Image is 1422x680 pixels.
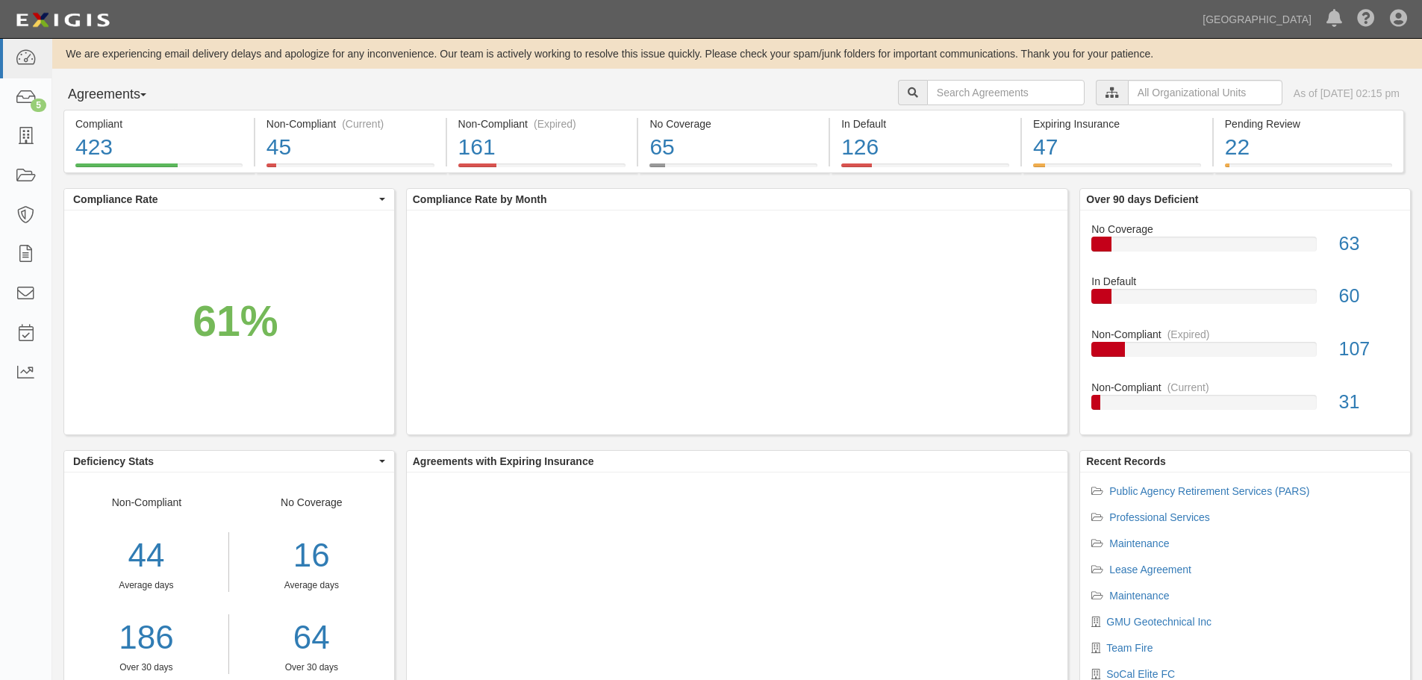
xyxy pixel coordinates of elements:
div: (Current) [342,116,384,131]
div: 5 [31,99,46,112]
div: Non-Compliant (Current) [266,116,434,131]
div: 44 [64,532,228,579]
div: No Coverage [1080,222,1410,237]
div: In Default [1080,274,1410,289]
a: 64 [240,614,383,661]
button: Compliance Rate [64,189,394,210]
div: 22 [1225,131,1392,163]
div: 65 [649,131,817,163]
b: Recent Records [1086,455,1166,467]
div: No Coverage [229,495,394,674]
div: 31 [1328,389,1410,416]
div: 107 [1328,336,1410,363]
b: Over 90 days Deficient [1086,193,1198,205]
b: Agreements with Expiring Insurance [413,455,594,467]
img: logo-5460c22ac91f19d4615b14bd174203de0afe785f0fc80cf4dbbc73dc1793850b.png [11,7,114,34]
a: Maintenance [1109,537,1169,549]
a: In Default126 [830,163,1020,175]
div: As of [DATE] 02:15 pm [1294,86,1400,101]
a: Expiring Insurance47 [1022,163,1212,175]
div: 126 [841,131,1009,163]
i: Help Center - Complianz [1357,10,1375,28]
div: 16 [240,532,383,579]
a: Non-Compliant(Expired)107 [1091,327,1399,380]
div: Pending Review [1225,116,1392,131]
a: Non-Compliant(Current)31 [1091,380,1399,422]
div: Non-Compliant [1080,380,1410,395]
div: Average days [240,579,383,592]
div: Non-Compliant [64,495,229,674]
div: Compliant [75,116,243,131]
div: Non-Compliant [1080,327,1410,342]
div: We are experiencing email delivery delays and apologize for any inconvenience. Our team is active... [52,46,1422,61]
div: (Expired) [534,116,576,131]
div: 47 [1033,131,1201,163]
a: [GEOGRAPHIC_DATA] [1195,4,1319,34]
a: No Coverage65 [638,163,829,175]
a: GMU Geotechnical Inc [1106,616,1211,628]
a: Public Agency Retirement Services (PARS) [1109,485,1309,497]
a: In Default60 [1091,274,1399,327]
button: Agreements [63,80,175,110]
a: Pending Review22 [1214,163,1404,175]
div: No Coverage [649,116,817,131]
span: Compliance Rate [73,192,375,207]
a: Non-Compliant(Current)45 [255,163,446,175]
button: Deficiency Stats [64,451,394,472]
div: Non-Compliant (Expired) [458,116,626,131]
div: 60 [1328,283,1410,310]
span: Deficiency Stats [73,454,375,469]
div: 45 [266,131,434,163]
b: Compliance Rate by Month [413,193,547,205]
a: Non-Compliant(Expired)161 [447,163,637,175]
a: Maintenance [1109,590,1169,602]
a: Professional Services [1109,511,1210,523]
a: Team Fire [1106,642,1153,654]
div: (Current) [1167,380,1209,395]
div: Over 30 days [240,661,383,674]
input: Search Agreements [927,80,1085,105]
div: Average days [64,579,228,592]
div: In Default [841,116,1009,131]
a: Compliant423 [63,163,254,175]
a: SoCal Elite FC [1106,668,1175,680]
div: 61% [193,291,278,352]
a: 186 [64,614,228,661]
div: Over 30 days [64,661,228,674]
input: All Organizational Units [1128,80,1282,105]
div: 63 [1328,231,1410,258]
a: Lease Agreement [1109,564,1191,575]
div: 161 [458,131,626,163]
a: No Coverage63 [1091,222,1399,275]
div: (Expired) [1167,327,1210,342]
div: Expiring Insurance [1033,116,1201,131]
div: 423 [75,131,243,163]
